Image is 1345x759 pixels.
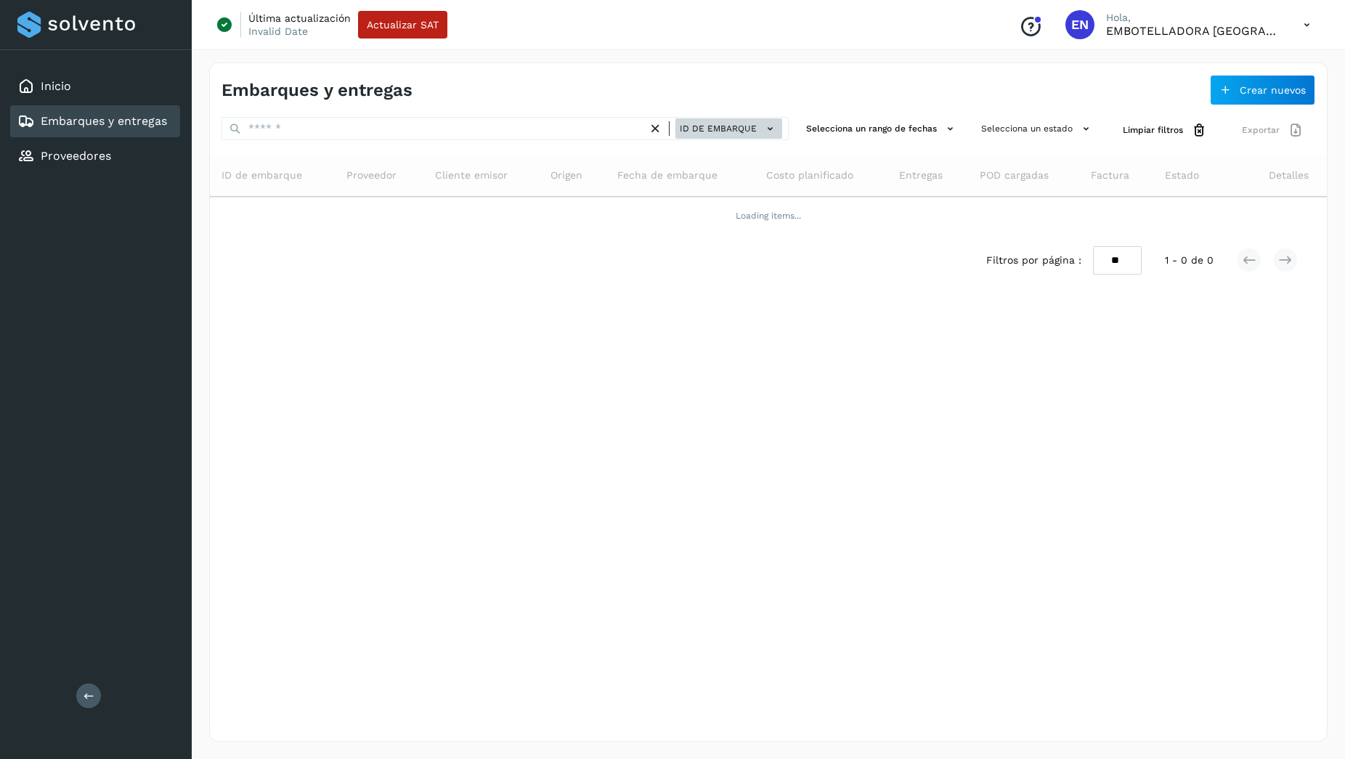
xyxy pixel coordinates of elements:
[10,140,180,172] div: Proveedores
[41,114,167,128] a: Embarques y entregas
[1106,12,1280,24] p: Hola,
[1091,168,1129,183] span: Factura
[1210,75,1315,105] button: Crear nuevos
[1269,168,1309,183] span: Detalles
[980,168,1049,183] span: POD cargadas
[41,79,71,93] a: Inicio
[1165,253,1214,268] span: 1 - 0 de 0
[346,168,397,183] span: Proveedor
[550,168,582,183] span: Origen
[1111,117,1219,144] button: Limpiar filtros
[41,149,111,163] a: Proveedores
[1106,24,1280,38] p: EMBOTELLADORA NIAGARA DE MEXICO
[986,253,1081,268] span: Filtros por página :
[1230,117,1315,144] button: Exportar
[899,168,943,183] span: Entregas
[1123,123,1183,137] span: Limpiar filtros
[1242,123,1280,137] span: Exportar
[222,80,413,101] h4: Embarques y entregas
[675,118,782,139] button: ID de embarque
[435,168,508,183] span: Cliente emisor
[617,168,718,183] span: Fecha de embarque
[766,168,853,183] span: Costo planificado
[367,20,439,30] span: Actualizar SAT
[248,25,308,38] p: Invalid Date
[1165,168,1199,183] span: Estado
[10,105,180,137] div: Embarques y entregas
[210,197,1327,235] td: Loading items...
[800,117,964,141] button: Selecciona un rango de fechas
[680,122,757,135] span: ID de embarque
[222,168,302,183] span: ID de embarque
[1240,85,1306,95] span: Crear nuevos
[358,11,447,38] button: Actualizar SAT
[248,12,351,25] p: Última actualización
[10,70,180,102] div: Inicio
[975,117,1100,141] button: Selecciona un estado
